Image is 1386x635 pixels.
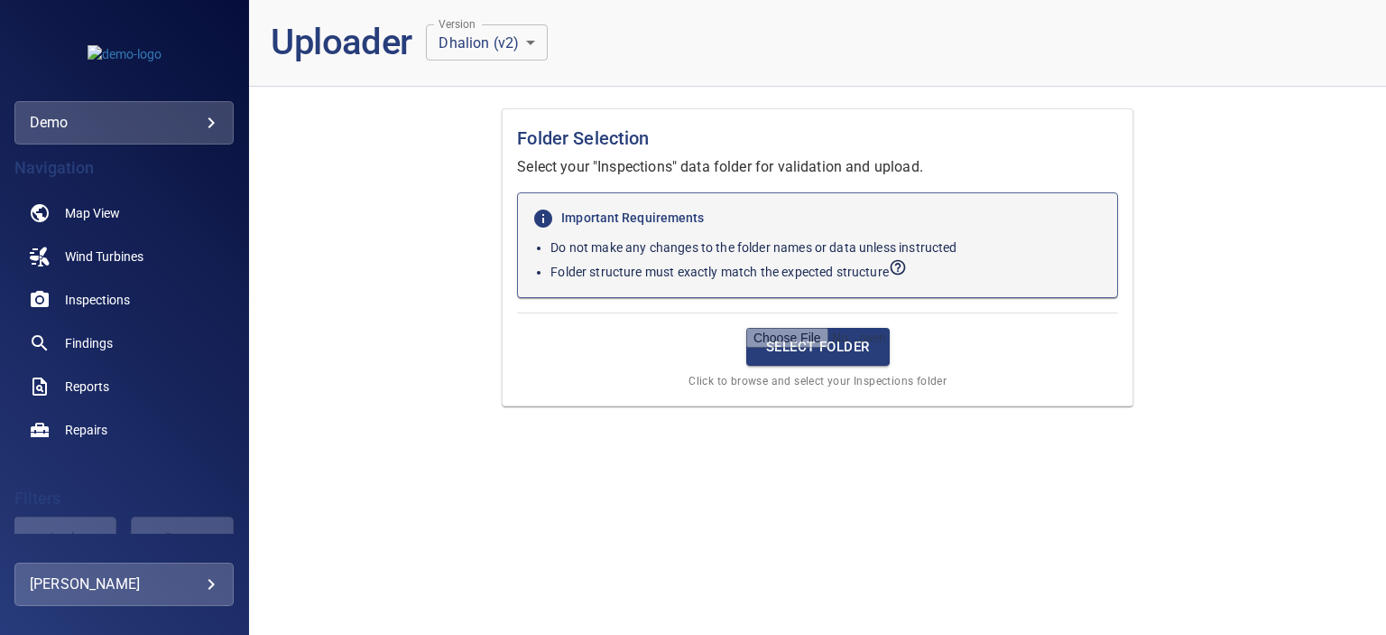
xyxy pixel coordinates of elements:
[688,373,947,391] span: Click to browse and select your Inspections folder
[550,238,1103,257] p: Do not make any changes to the folder names or data unless instructed
[65,247,143,266] span: Wind Turbines
[30,108,218,137] div: demo
[14,322,234,365] a: findings noActive
[14,191,234,235] a: map noActive
[65,204,120,222] span: Map View
[14,101,234,145] div: demo
[550,265,907,279] span: View expected folder structure
[65,421,107,439] span: Repairs
[426,24,548,61] div: Dhalion (v2)
[65,291,130,309] span: Inspections
[517,156,1118,178] p: Select your "Inspections" data folder for validation and upload.
[14,365,234,408] a: reports noActive
[30,570,218,599] div: [PERSON_NAME]
[14,235,234,278] a: windturbines noActive
[14,408,234,452] a: repairs noActive
[14,490,234,508] h4: Filters
[517,124,1118,153] h1: Folder Selection
[14,159,234,177] h4: Navigation
[271,22,411,64] h1: Uploader
[65,334,113,352] span: Findings
[65,378,109,396] span: Reports
[88,45,162,63] img: demo-logo
[14,278,234,322] a: inspections noActive
[532,208,1103,229] h6: Important Requirements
